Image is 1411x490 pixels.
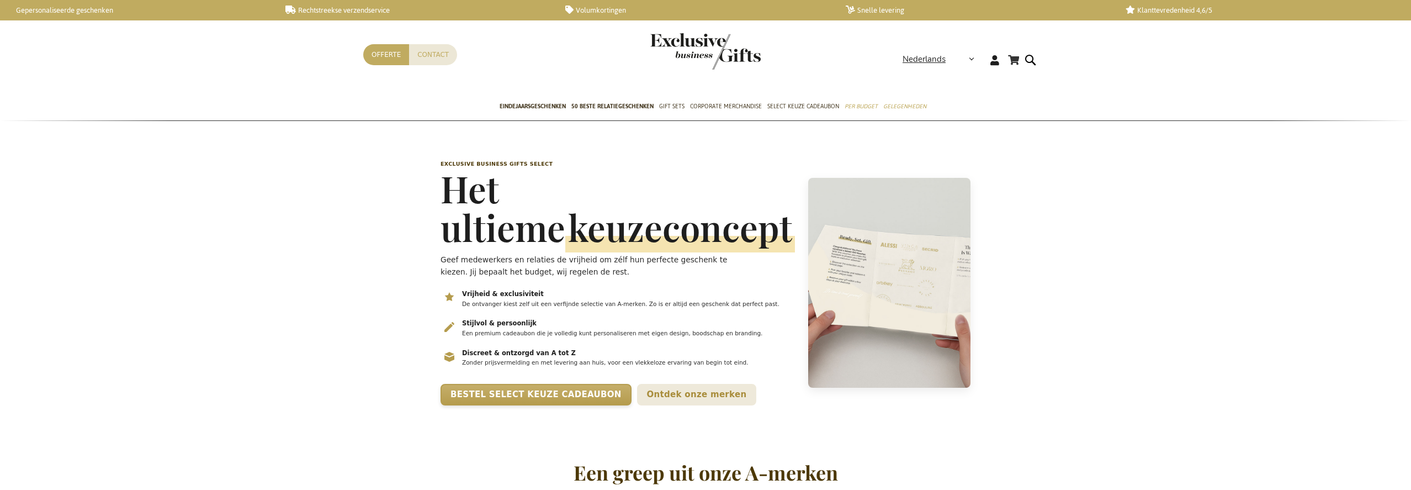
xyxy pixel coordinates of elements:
img: Select geschenkconcept – medewerkers kiezen hun eigen cadeauvoucher [808,178,970,388]
span: Gelegenheden [883,101,926,112]
a: Ontdek onze merken [637,384,757,405]
span: keuzeconcept [565,203,795,252]
a: Contact [409,44,457,65]
h3: Stijlvol & persoonlijk [462,319,794,328]
p: Een premium cadeaubon die je volledig kunt personaliseren met eigen design, boodschap en branding. [462,329,794,338]
a: Offerte [363,44,409,65]
a: Bestel Select Keuze Cadeaubon [441,384,632,405]
a: Gelegenheden [883,93,926,121]
p: De ontvanger kiest zelf uit een verfijnde selectie van A-merken. Zo is er altijd een geschenk dat... [462,300,794,309]
a: Corporate Merchandise [690,93,762,121]
header: Select keuzeconcept [435,133,976,434]
p: Geef medewerkers en relaties de vrijheid om zélf hun perfecte geschenk te kiezen. Jij bepaalt het... [441,254,755,278]
span: Select Keuze Cadeaubon [767,101,839,112]
span: Nederlands [903,53,946,66]
a: Snelle levering [846,6,1108,15]
h3: Discreet & ontzorgd van A tot Z [462,349,794,358]
p: Exclusive Business Gifts Select [441,160,795,168]
a: Volumkortingen [565,6,827,15]
span: Gift Sets [659,101,685,112]
p: Zonder prijsvermelding en met levering aan huis, voor een vlekkeloze ervaring van begin tot eind. [462,359,794,367]
a: Klanttevredenheid 4,6/5 [1126,6,1388,15]
h3: Vrijheid & exclusiviteit [462,290,794,299]
span: Per Budget [845,101,878,112]
a: 50 beste relatiegeschenken [571,93,654,121]
span: Corporate Merchandise [690,101,762,112]
a: Eindejaarsgeschenken [500,93,566,121]
a: Gepersonaliseerde geschenken [6,6,268,15]
a: Gift Sets [659,93,685,121]
h1: Het ultieme [441,169,795,246]
ul: Belangrijkste voordelen [441,289,795,374]
h2: Een greep uit onze A-merken [574,462,838,484]
img: Exclusive Business gifts logo [650,33,761,70]
a: store logo [650,33,705,70]
a: Rechtstreekse verzendservice [285,6,548,15]
span: 50 beste relatiegeschenken [571,101,654,112]
a: Select Keuze Cadeaubon [767,93,839,121]
a: Per Budget [845,93,878,121]
span: Eindejaarsgeschenken [500,101,566,112]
